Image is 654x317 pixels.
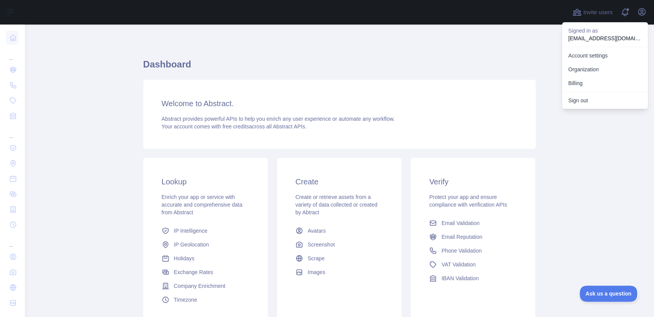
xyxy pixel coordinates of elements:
[143,58,536,77] h1: Dashboard
[441,247,482,255] span: Phone Validation
[295,194,377,215] span: Create or retrieve assets from a variety of data collected or created by Abtract
[159,265,252,279] a: Exchange Rates
[159,279,252,293] a: Company Enrichment
[159,238,252,251] a: IP Geolocation
[583,8,613,17] span: Invite users
[174,255,195,262] span: Holidays
[159,251,252,265] a: Holidays
[159,224,252,238] a: IP Intelligence
[441,219,479,227] span: Email Validation
[174,227,208,235] span: IP Intelligence
[223,123,249,130] span: free credits
[6,124,18,140] div: ...
[426,216,520,230] a: Email Validation
[308,241,335,248] span: Screenshot
[6,46,18,61] div: ...
[441,261,475,268] span: VAT Validation
[426,230,520,244] a: Email Reputation
[426,258,520,271] a: VAT Validation
[174,268,213,276] span: Exchange Rates
[441,274,479,282] span: IBAN Validation
[562,94,648,107] button: Sign out
[174,296,197,304] span: Timezone
[426,271,520,285] a: IBAN Validation
[174,282,226,290] span: Company Enrichment
[426,244,520,258] a: Phone Validation
[6,233,18,248] div: ...
[429,176,517,187] h3: Verify
[162,176,249,187] h3: Lookup
[295,176,383,187] h3: Create
[568,34,642,42] p: [EMAIL_ADDRESS][DOMAIN_NAME]
[292,251,386,265] a: Scrape
[162,98,517,109] h3: Welcome to Abstract.
[308,255,325,262] span: Scrape
[162,194,243,215] span: Enrich your app or service with accurate and comprehensive data from Abstract
[292,238,386,251] a: Screenshot
[174,241,209,248] span: IP Geolocation
[308,268,325,276] span: Images
[562,49,648,62] a: Account settings
[292,265,386,279] a: Images
[441,233,482,241] span: Email Reputation
[308,227,326,235] span: Avatars
[562,62,648,76] a: Organization
[162,123,307,130] span: Your account comes with across all Abstract APIs.
[562,76,648,90] button: Billing
[429,194,507,208] span: Protect your app and ensure compliance with verification APIs
[580,286,639,302] iframe: Toggle Customer Support
[568,27,642,34] p: Signed in as
[162,116,395,122] span: Abstract provides powerful APIs to help you enrich any user experience or automate any workflow.
[292,224,386,238] a: Avatars
[159,293,252,307] a: Timezone
[571,6,614,18] button: Invite users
